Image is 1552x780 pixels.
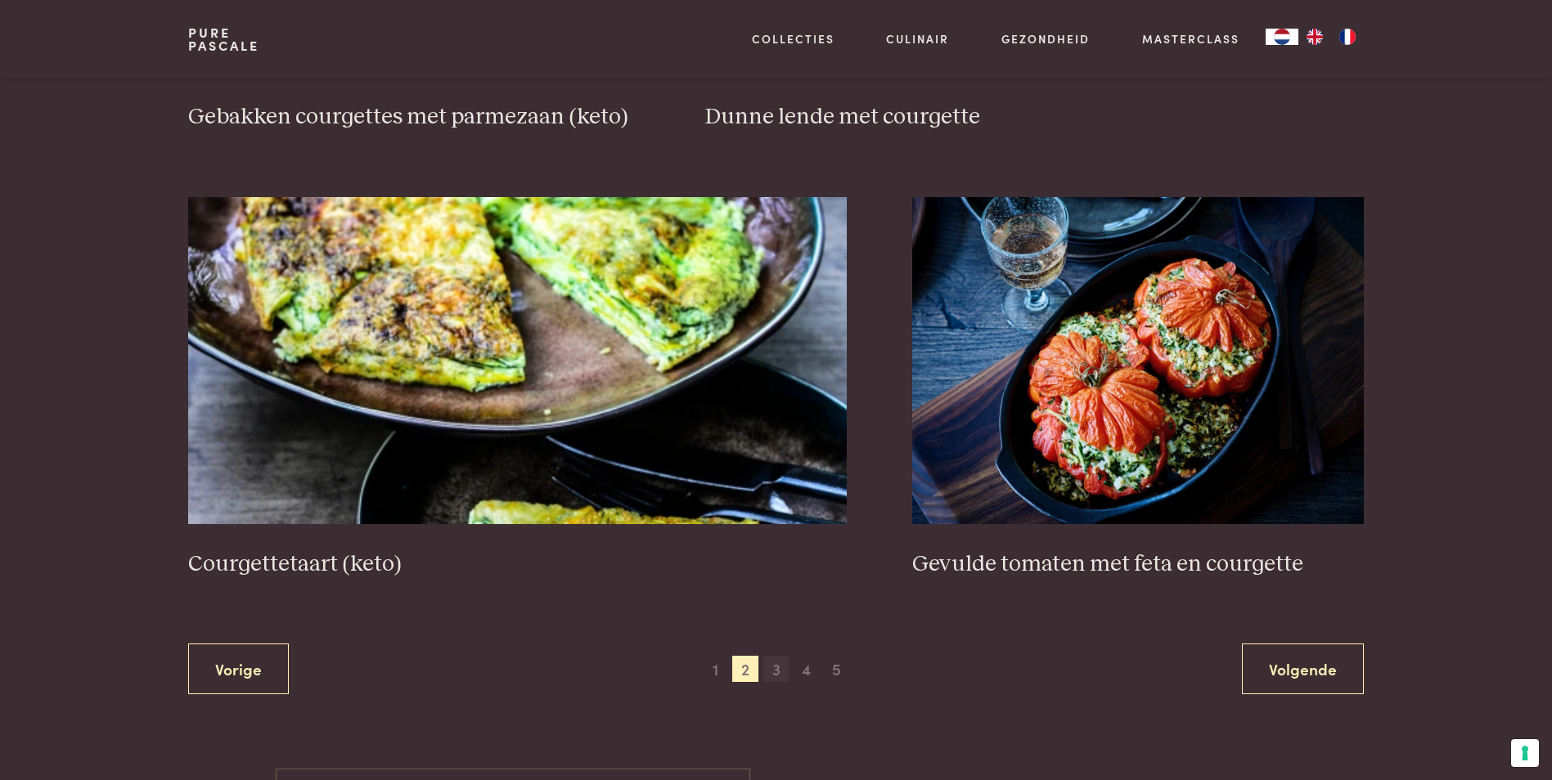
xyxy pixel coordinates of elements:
[1298,29,1331,45] a: EN
[1266,29,1298,45] div: Language
[1142,30,1239,47] a: Masterclass
[188,197,847,578] a: Courgettetaart (keto) Courgettetaart (keto)
[188,197,847,524] img: Courgettetaart (keto)
[188,26,259,52] a: PurePascale
[188,643,289,695] a: Vorige
[188,103,640,132] h3: Gebakken courgettes met parmezaan (keto)
[763,656,789,682] span: 3
[1331,29,1364,45] a: FR
[912,550,1364,579] h3: Gevulde tomaten met feta en courgette
[732,656,758,682] span: 2
[1001,30,1090,47] a: Gezondheid
[752,30,834,47] a: Collecties
[1242,643,1364,695] a: Volgende
[1298,29,1364,45] ul: Language list
[1266,29,1298,45] a: NL
[1266,29,1364,45] aside: Language selected: Nederlands
[912,197,1364,524] img: Gevulde tomaten met feta en courgette
[188,550,847,579] h3: Courgettetaart (keto)
[1511,739,1539,767] button: Uw voorkeuren voor toestemming voor trackingtechnologieën
[886,30,949,47] a: Culinair
[912,197,1364,578] a: Gevulde tomaten met feta en courgette Gevulde tomaten met feta en courgette
[705,103,1364,132] h3: Dunne lende met courgette
[794,656,820,682] span: 4
[824,656,850,682] span: 5
[702,656,728,682] span: 1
